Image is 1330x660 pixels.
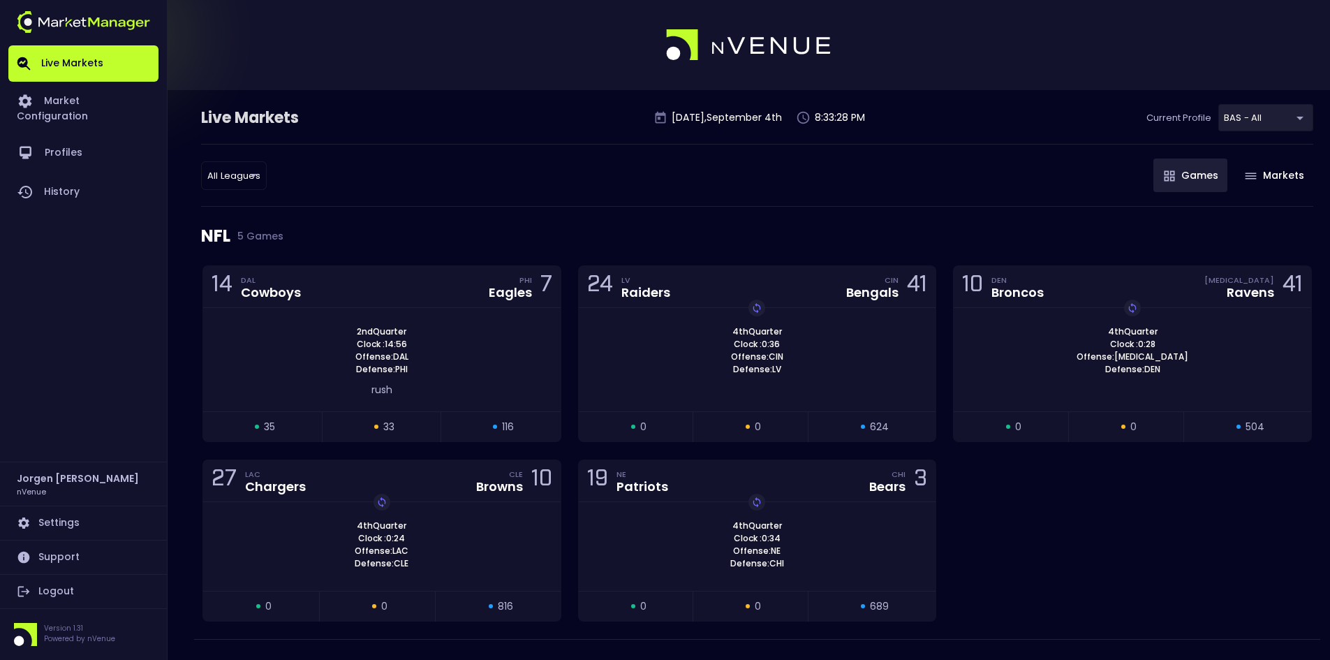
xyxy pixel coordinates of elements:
[352,363,412,376] span: Defense: PHI
[640,599,646,614] span: 0
[8,133,158,173] a: Profiles
[1245,173,1257,179] img: gameIcon
[531,468,552,494] div: 10
[489,286,532,299] div: Eagles
[1127,302,1138,314] img: replayImg
[587,468,608,494] div: 19
[1104,325,1162,338] span: 4th Quarter
[17,486,46,497] h3: nVenue
[672,110,782,125] p: [DATE] , September 4 th
[1227,286,1274,299] div: Ravens
[8,575,158,608] a: Logout
[1218,104,1313,131] div: BAS - All
[8,82,158,133] a: Market Configuration
[729,545,785,557] span: Offense: NE
[201,161,267,190] div: BAS - All
[1106,338,1160,351] span: Clock : 0:28
[519,274,532,286] div: PHI
[991,274,1044,286] div: DEN
[8,541,158,574] a: Support
[885,274,899,286] div: CIN
[587,274,613,300] div: 24
[729,363,785,376] span: Defense: LV
[354,532,409,545] span: Clock : 0:24
[1146,111,1211,125] p: Current Profile
[1130,420,1137,434] span: 0
[728,520,786,532] span: 4th Quarter
[540,274,552,300] div: 7
[616,481,668,493] div: Patriots
[640,420,646,434] span: 0
[621,286,670,299] div: Raiders
[616,469,668,480] div: NE
[350,557,413,570] span: Defense: CLE
[846,286,899,299] div: Bengals
[44,623,115,633] p: Version 1.31
[383,420,394,434] span: 33
[914,468,927,494] div: 3
[666,29,832,61] img: logo
[351,351,413,363] span: Offense: DAL
[1246,420,1264,434] span: 504
[870,420,889,434] span: 624
[1101,363,1165,376] span: Defense: DEN
[201,107,371,129] div: Live Markets
[1164,170,1175,182] img: gameIcon
[17,471,139,486] h2: Jorgen [PERSON_NAME]
[1015,420,1021,434] span: 0
[502,420,514,434] span: 116
[376,497,387,508] img: replayImg
[350,545,413,557] span: Offense: LAC
[727,351,788,363] span: Offense: CIN
[8,506,158,540] a: Settings
[870,599,889,614] span: 689
[265,599,272,614] span: 0
[8,173,158,212] a: History
[815,110,865,125] p: 8:33:28 PM
[621,274,670,286] div: LV
[17,11,150,33] img: logo
[245,469,306,480] div: LAC
[728,325,786,338] span: 4th Quarter
[1234,159,1313,192] button: Markets
[991,286,1044,299] div: Broncos
[241,286,301,299] div: Cowboys
[8,45,158,82] a: Live Markets
[730,338,784,351] span: Clock : 0:36
[962,274,983,300] div: 10
[751,302,762,314] img: replayImg
[755,420,761,434] span: 0
[1283,274,1303,300] div: 41
[8,623,158,646] div: Version 1.31Powered by nVenue
[371,383,392,397] span: rush
[755,599,761,614] span: 0
[892,469,906,480] div: CHI
[1204,274,1274,286] div: [MEDICAL_DATA]
[381,599,387,614] span: 0
[476,481,523,493] div: Browns
[1072,351,1192,363] span: Offense: [MEDICAL_DATA]
[751,497,762,508] img: replayImg
[353,338,411,351] span: Clock : 14:56
[201,207,1313,265] div: NFL
[230,230,283,242] span: 5 Games
[44,633,115,644] p: Powered by nVenue
[498,599,513,614] span: 816
[264,420,275,434] span: 35
[726,557,788,570] span: Defense: CHI
[730,532,785,545] span: Clock : 0:34
[509,469,523,480] div: CLE
[353,325,411,338] span: 2nd Quarter
[1153,159,1227,192] button: Games
[907,274,927,300] div: 41
[212,468,237,494] div: 27
[212,274,232,300] div: 14
[241,274,301,286] div: DAL
[245,481,306,493] div: Chargers
[353,520,411,532] span: 4th Quarter
[869,481,906,493] div: Bears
